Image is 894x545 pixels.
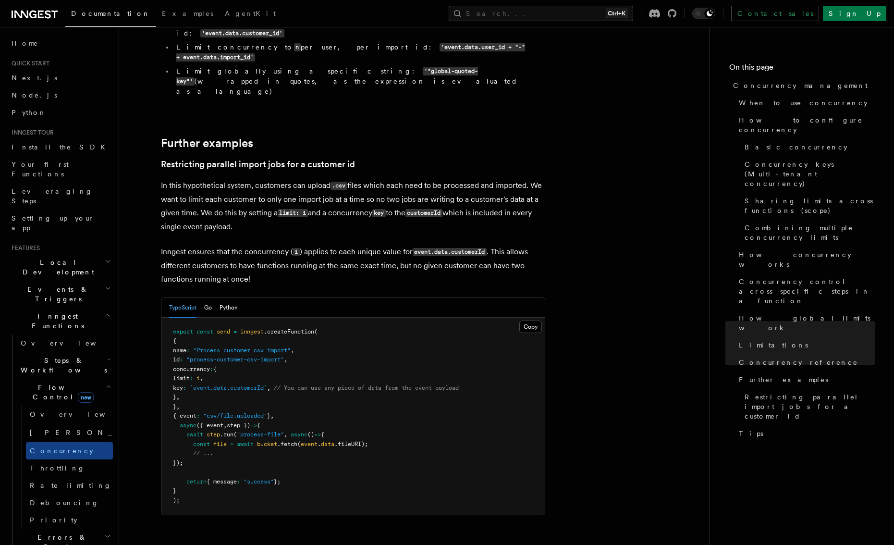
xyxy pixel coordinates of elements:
[250,422,257,429] span: =>
[12,161,69,178] span: Your first Functions
[291,431,307,438] span: async
[173,328,193,335] span: export
[334,441,368,447] span: .fileURI);
[739,98,868,108] span: When to use concurrency
[161,179,545,234] p: In this hypothetical system, customers can upload files which each need to be processed and impor...
[173,366,210,372] span: concurrency
[230,441,233,447] span: =
[190,375,193,382] span: :
[237,431,284,438] span: "process-file"
[161,158,355,171] a: Restricting parallel import jobs for a customer id
[405,209,442,217] code: customerId
[233,328,237,335] span: =
[8,210,113,236] a: Setting up your app
[745,196,875,215] span: Sharing limits across functions (scope)
[735,354,875,371] a: Concurrency reference
[745,223,875,242] span: Combining multiple concurrency limits
[8,258,105,277] span: Local Development
[257,422,260,429] span: {
[735,111,875,138] a: How to configure concurrency
[741,219,875,246] a: Combining multiple concurrency limits
[735,310,875,336] a: How global limits work
[321,431,324,438] span: {
[30,499,99,507] span: Debouncing
[17,356,107,375] span: Steps & Workflows
[741,192,875,219] a: Sharing limits across functions (scope)
[318,441,321,447] span: .
[203,412,267,419] span: "csv/file.uploaded"
[213,366,217,372] span: {
[745,160,875,188] span: Concurrency keys (Multi-tenant concurrency)
[284,431,287,438] span: ,
[12,109,47,116] span: Python
[278,209,308,217] code: limit: 1
[17,334,113,352] a: Overview
[173,356,180,363] span: id
[26,477,113,494] a: Rate limiting
[173,403,176,410] span: }
[606,9,627,18] kbd: Ctrl+K
[735,94,875,111] a: When to use concurrency
[274,478,281,485] span: };
[173,347,186,354] span: name
[729,62,875,77] h4: On this page
[12,143,111,151] span: Install the SDK
[739,115,875,135] span: How to configure concurrency
[186,356,284,363] span: "process-customer-csv-import"
[244,478,274,485] span: "success"
[169,298,196,318] button: TypeScript
[186,347,190,354] span: :
[267,384,270,391] span: ,
[26,442,113,459] a: Concurrency
[204,298,212,318] button: Go
[735,425,875,442] a: Tips
[233,431,237,438] span: (
[213,441,227,447] span: file
[739,340,808,350] span: Limitations
[21,339,120,347] span: Overview
[173,459,183,466] span: });
[180,356,183,363] span: :
[26,511,113,529] a: Priority
[30,429,171,436] span: [PERSON_NAME]
[176,403,180,410] span: ,
[17,406,113,529] div: Flow Controlnew
[314,328,318,335] span: (
[173,384,183,391] span: key
[26,423,113,442] a: [PERSON_NAME]
[200,29,284,37] code: 'event.data.customer_id'
[8,244,40,252] span: Features
[8,156,113,183] a: Your first Functions
[186,478,207,485] span: return
[739,250,875,269] span: How concurrency works
[297,441,301,447] span: (
[223,422,227,429] span: ,
[735,273,875,310] a: Concurrency control across specific steps in a function
[735,371,875,388] a: Further examples
[173,66,530,96] li: Limit globally using a specific string: (wrapped in quotes, as the expression is evaluated as a l...
[735,246,875,273] a: How concurrency works
[8,35,113,52] a: Home
[284,356,287,363] span: ,
[219,3,282,26] a: AgentKit
[449,6,633,21] button: Search...Ctrl+K
[196,412,200,419] span: :
[17,383,106,402] span: Flow Control
[30,464,85,472] span: Throttling
[741,156,875,192] a: Concurrency keys (Multi-tenant concurrency)
[220,298,238,318] button: Python
[8,183,113,210] a: Leveraging Steps
[8,138,113,156] a: Install the SDK
[173,487,176,494] span: }
[735,336,875,354] a: Limitations
[207,431,220,438] span: step
[264,328,314,335] span: .createFunction
[217,328,230,335] span: send
[17,352,113,379] button: Steps & Workflows
[8,311,104,331] span: Inngest Functions
[193,347,291,354] span: "Process customer csv import"
[745,142,847,152] span: Basic concurrency
[173,337,176,344] span: {
[173,412,196,419] span: { event
[173,394,176,400] span: }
